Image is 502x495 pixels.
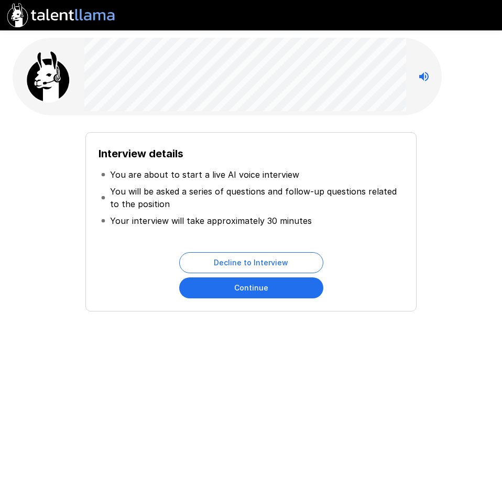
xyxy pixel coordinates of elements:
button: Continue [179,277,323,298]
p: You are about to start a live AI voice interview [110,168,299,181]
img: llama_clean.png [22,50,74,103]
p: You will be asked a series of questions and follow-up questions related to the position [110,185,401,210]
button: Decline to Interview [179,252,323,273]
b: Interview details [99,147,183,160]
p: Your interview will take approximately 30 minutes [110,214,312,227]
button: Stop reading questions aloud [413,66,434,87]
